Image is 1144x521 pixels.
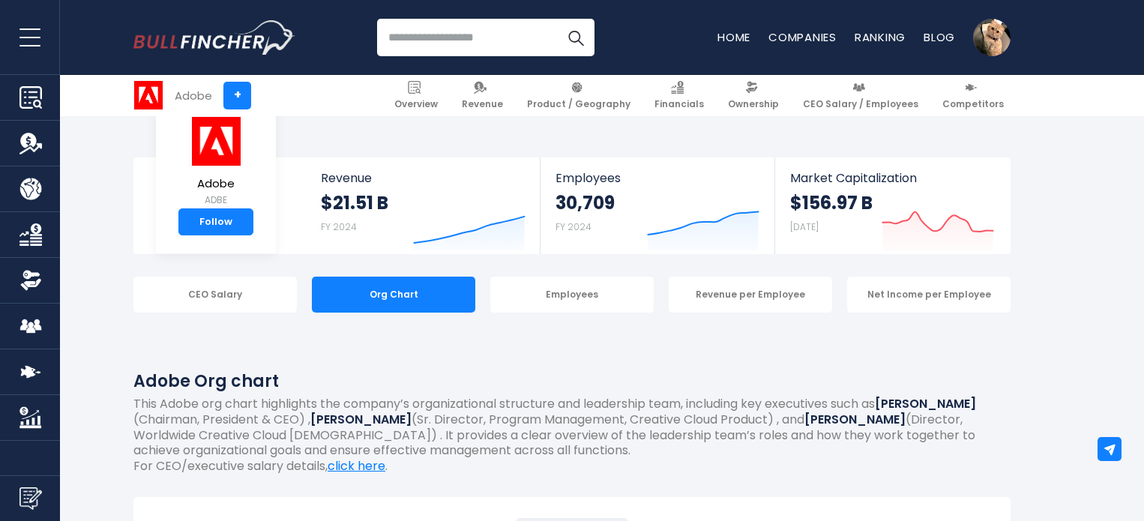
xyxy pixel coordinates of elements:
small: ADBE [190,193,242,207]
span: Ownership [728,98,779,110]
a: CEO Salary / Employees [796,75,925,116]
p: For CEO/executive salary details, . [133,459,1011,475]
img: ADBE logo [190,116,242,166]
b: [PERSON_NAME] [804,411,906,428]
a: Go to homepage [133,20,295,55]
span: Overview [394,98,438,110]
a: Ownership [721,75,786,116]
a: Blog [924,29,955,45]
b: [PERSON_NAME] [310,411,412,428]
div: Revenue per Employee [669,277,832,313]
div: Org Chart [312,277,475,313]
a: Ranking [855,29,906,45]
a: Revenue [455,75,510,116]
b: [PERSON_NAME] [875,395,976,412]
a: click here [328,457,385,475]
a: Companies [768,29,837,45]
div: Net Income per Employee [847,277,1011,313]
a: Follow [178,208,253,235]
span: Financials [654,98,704,110]
a: + [223,82,251,109]
a: Adobe ADBE [189,115,243,209]
div: Adobe [175,87,212,104]
a: Market Capitalization $156.97 B [DATE] [775,157,1009,254]
h1: Adobe Org chart [133,369,1011,394]
span: Revenue [321,171,526,185]
a: Product / Geography [520,75,637,116]
a: Financials [648,75,711,116]
span: Product / Geography [527,98,630,110]
a: Overview [388,75,445,116]
a: Revenue $21.51 B FY 2024 [306,157,541,254]
img: ADBE logo [134,81,163,109]
small: FY 2024 [321,220,357,233]
a: Home [717,29,750,45]
strong: 30,709 [556,191,615,214]
strong: $21.51 B [321,191,388,214]
a: Competitors [936,75,1011,116]
button: Search [557,19,594,56]
span: Revenue [462,98,503,110]
span: Market Capitalization [790,171,994,185]
strong: $156.97 B [790,191,873,214]
a: Employees 30,709 FY 2024 [541,157,774,254]
small: [DATE] [790,220,819,233]
span: Competitors [942,98,1004,110]
img: Ownership [19,269,42,292]
img: Bullfincher logo [133,20,295,55]
p: This Adobe org chart highlights the company’s organizational structure and leadership team, inclu... [133,397,1011,459]
div: Employees [490,277,654,313]
span: Adobe [190,178,242,190]
span: CEO Salary / Employees [803,98,918,110]
small: FY 2024 [556,220,591,233]
span: Employees [556,171,759,185]
div: CEO Salary [133,277,297,313]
